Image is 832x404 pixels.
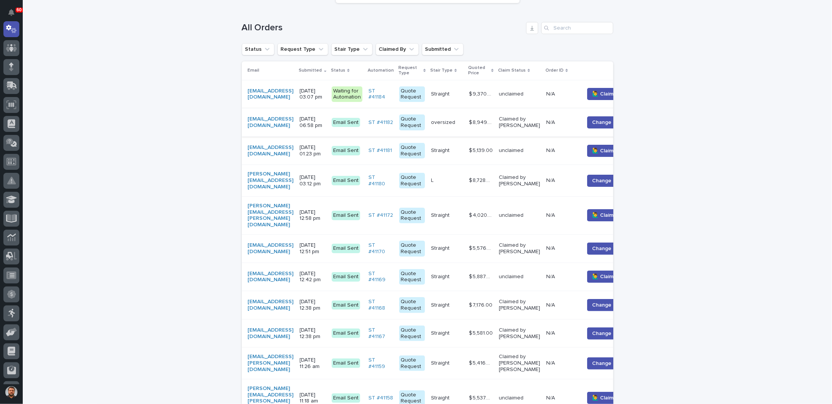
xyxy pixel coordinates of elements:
a: ST #41180 [368,174,393,187]
a: ST #41158 [368,395,393,401]
tr: [PERSON_NAME][EMAIL_ADDRESS][PERSON_NAME][DOMAIN_NAME] [DATE] 12:58 pmEmail SentST #41172 Quote R... [242,196,649,234]
p: [DATE] 12:38 pm [300,299,326,312]
p: L [431,176,435,184]
span: Change Claimer [592,177,631,185]
p: Email [248,66,260,75]
div: Email Sent [332,176,360,185]
p: Straight [431,393,451,401]
a: ST #41182 [368,119,393,126]
span: 🙋‍♂️ Claim Order [592,394,629,402]
a: [EMAIL_ADDRESS][DOMAIN_NAME] [248,88,294,101]
tr: [EMAIL_ADDRESS][PERSON_NAME][DOMAIN_NAME] [DATE] 11:26 amEmail SentST #41159 Quote RequestStraigh... [242,348,649,379]
p: N/A [546,89,556,97]
p: $ 8,949.00 [469,118,494,126]
p: Straight [431,146,451,154]
span: 🙋‍♂️ Claim Order [592,211,629,219]
span: 🙋‍♂️ Claim Order [592,90,629,98]
button: Change Claimer [587,327,636,340]
span: Change Claimer [592,301,631,309]
button: 🙋‍♂️ Claim Order [587,209,634,221]
a: ST #41184 [368,88,393,101]
span: Change Claimer [592,119,631,126]
a: [PERSON_NAME][EMAIL_ADDRESS][PERSON_NAME][DOMAIN_NAME] [248,203,294,228]
p: Claimed by [PERSON_NAME] [499,174,540,187]
p: [DATE] 12:58 pm [300,209,326,222]
p: oversized [431,118,457,126]
a: ST #41168 [368,299,393,312]
p: Status [331,66,345,75]
p: Straight [431,211,451,219]
input: Search [541,22,613,34]
p: unclaimed [499,274,540,280]
div: Waiting for Automation [332,86,362,102]
button: Change Claimer [587,357,636,370]
div: Email Sent [332,359,360,368]
p: Claimed by [PERSON_NAME] [PERSON_NAME] [499,354,540,373]
p: Order ID [545,66,564,75]
p: $ 9,370.00 [469,89,494,97]
div: Email Sent [332,146,360,155]
div: Quote Request [399,355,425,371]
div: Quote Request [399,269,425,285]
p: Claimed by [PERSON_NAME] [499,116,540,129]
p: [DATE] 06:58 pm [300,116,326,129]
p: Straight [431,359,451,366]
tr: [EMAIL_ADDRESS][DOMAIN_NAME] [DATE] 03:07 pmWaiting for AutomationST #41184 Quote RequestStraight... [242,80,649,108]
a: [EMAIL_ADDRESS][DOMAIN_NAME] [248,116,294,129]
div: Quote Request [399,173,425,189]
p: [DATE] 11:26 am [300,357,326,370]
div: Notifications60 [9,9,19,21]
p: $ 8,728.00 [469,176,494,184]
tr: [EMAIL_ADDRESS][DOMAIN_NAME] [DATE] 12:42 pmEmail SentST #41169 Quote RequestStraightStraight $ 5... [242,263,649,291]
button: Submitted [422,43,464,55]
p: [DATE] 01:23 pm [300,144,326,157]
p: unclaimed [499,91,540,97]
div: Email Sent [332,211,360,220]
p: N/A [546,118,556,126]
tr: [PERSON_NAME][EMAIL_ADDRESS][DOMAIN_NAME] [DATE] 03:12 pmEmail SentST #41180 Quote RequestLL $ 8,... [242,165,649,196]
p: Claim Status [498,66,526,75]
button: users-avatar [3,384,19,400]
p: Straight [431,301,451,308]
p: N/A [546,176,556,184]
button: Request Type [277,43,328,55]
a: ST #41169 [368,271,393,283]
p: Straight [431,329,451,337]
p: Submitted [299,66,322,75]
button: Claimed By [376,43,419,55]
a: [EMAIL_ADDRESS][PERSON_NAME][DOMAIN_NAME] [248,354,294,373]
a: [EMAIL_ADDRESS][DOMAIN_NAME] [248,299,294,312]
p: Claimed by [PERSON_NAME] [499,299,540,312]
button: Notifications [3,5,19,20]
p: Straight [431,244,451,252]
button: 🙋‍♂️ Claim Order [587,271,634,283]
p: N/A [546,211,556,219]
span: Change Claimer [592,360,631,367]
p: 60 [17,7,22,13]
p: N/A [546,329,556,337]
div: Quote Request [399,241,425,257]
p: Claimed by [PERSON_NAME] [499,242,540,255]
div: Quote Request [399,208,425,224]
tr: [EMAIL_ADDRESS][DOMAIN_NAME] [DATE] 06:58 pmEmail SentST #41182 Quote Requestoversizedoversized $... [242,108,649,137]
p: [DATE] 03:12 pm [300,174,326,187]
div: Quote Request [399,297,425,313]
a: ST #41170 [368,242,393,255]
button: Change Claimer [587,116,636,128]
p: [DATE] 12:38 pm [300,327,326,340]
div: Email Sent [332,118,360,127]
p: unclaimed [499,212,540,219]
span: Change Claimer [592,330,631,337]
p: N/A [546,146,556,154]
a: ST #41181 [368,147,392,154]
p: N/A [546,359,556,366]
div: Email Sent [332,301,360,310]
tr: [EMAIL_ADDRESS][DOMAIN_NAME] [DATE] 12:38 pmEmail SentST #41167 Quote RequestStraightStraight $ 5... [242,319,649,348]
a: ST #41167 [368,327,393,340]
button: Status [242,43,274,55]
a: [EMAIL_ADDRESS][DOMAIN_NAME] [248,242,294,255]
div: Quote Request [399,114,425,130]
p: Request Type [398,64,421,78]
tr: [EMAIL_ADDRESS][DOMAIN_NAME] [DATE] 01:23 pmEmail SentST #41181 Quote RequestStraightStraight $ 5... [242,136,649,165]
